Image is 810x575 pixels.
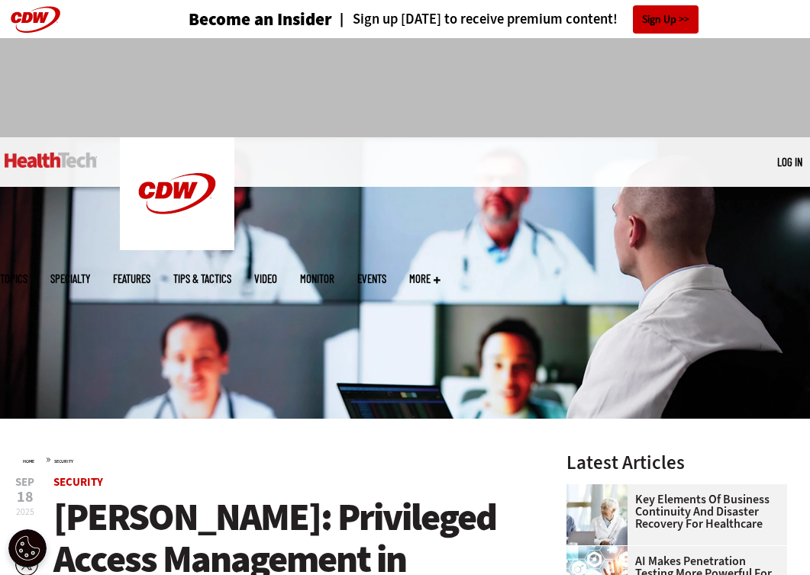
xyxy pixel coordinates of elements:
[23,453,527,465] div: »
[777,155,802,169] a: Log in
[566,546,635,558] a: Healthcare and hacking concept
[53,474,103,490] a: Security
[409,273,440,284] span: More
[254,273,277,284] a: Video
[120,137,234,250] img: Home
[189,11,332,28] a: Become an Insider
[566,484,635,496] a: incident response team discusses around a table
[300,273,334,284] a: MonITor
[566,484,628,545] img: incident response team discusses around a table
[633,5,699,34] a: Sign Up
[566,493,778,530] a: Key Elements of Business Continuity and Disaster Recovery for Healthcare
[8,529,47,567] button: Open Preferences
[16,506,34,518] span: 2025
[15,490,34,505] span: 18
[113,273,150,284] a: Features
[332,12,618,27] a: Sign up [DATE] to receive premium content!
[23,458,34,464] a: Home
[5,153,97,168] img: Home
[50,273,90,284] span: Specialty
[777,154,802,170] div: User menu
[173,273,231,284] a: Tips & Tactics
[566,453,787,472] h3: Latest Articles
[127,53,683,122] iframe: advertisement
[357,273,386,284] a: Events
[120,238,234,254] a: CDW
[8,529,47,567] div: Cookie Settings
[15,477,34,488] span: Sep
[54,458,73,464] a: Security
